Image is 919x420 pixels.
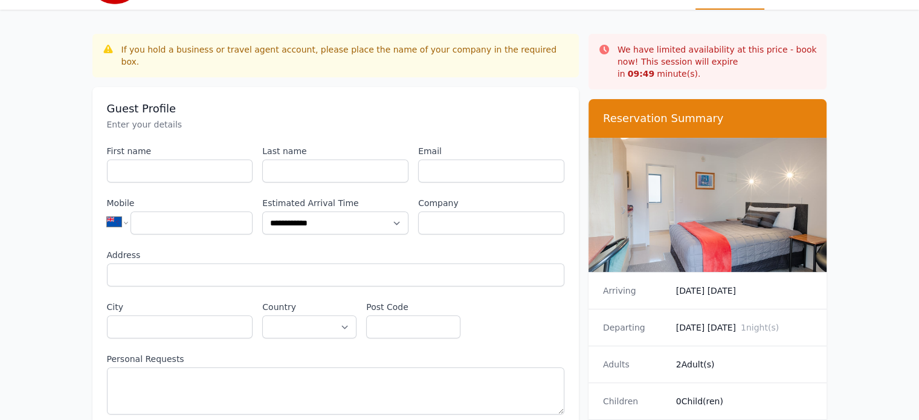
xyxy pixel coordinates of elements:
[366,301,460,313] label: Post Code
[741,323,779,332] span: 1 night(s)
[628,69,655,79] strong: 09 : 49
[603,395,666,407] dt: Children
[676,285,813,297] dd: [DATE] [DATE]
[603,358,666,370] dt: Adults
[418,197,564,209] label: Company
[603,285,666,297] dt: Arriving
[121,44,569,68] div: If you hold a business or travel agent account, please place the name of your company in the requ...
[107,118,564,131] p: Enter your details
[618,44,817,80] p: We have limited availability at this price - book now! This session will expire in minute(s).
[262,197,408,209] label: Estimated Arrival Time
[107,353,564,365] label: Personal Requests
[107,145,253,157] label: First name
[603,111,813,126] h3: Reservation Summary
[676,321,813,334] dd: [DATE] [DATE]
[418,145,564,157] label: Email
[107,197,253,209] label: Mobile
[262,301,356,313] label: Country
[107,102,564,116] h3: Guest Profile
[588,138,827,272] img: Compact Queen Studio
[676,358,813,370] dd: 2 Adult(s)
[107,301,253,313] label: City
[107,249,564,261] label: Address
[262,145,408,157] label: Last name
[603,321,666,334] dt: Departing
[676,395,813,407] dd: 0 Child(ren)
